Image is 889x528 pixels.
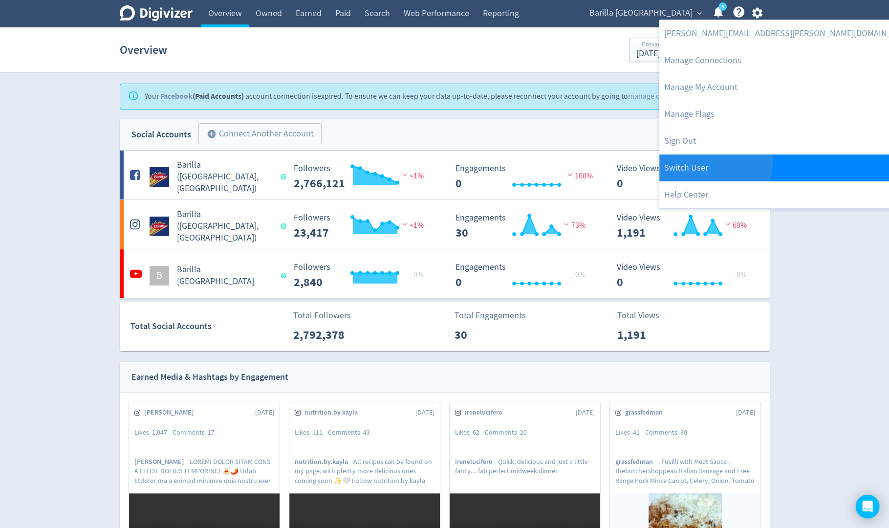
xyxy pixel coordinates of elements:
div: Open Intercom Messenger [856,495,879,518]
